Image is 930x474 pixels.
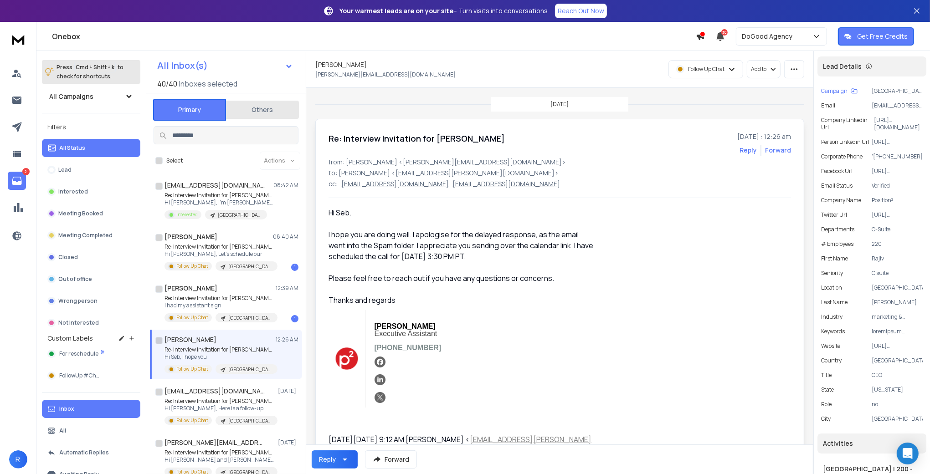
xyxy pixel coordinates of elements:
p: to: [PERSON_NAME] <[EMAIL_ADDRESS][PERSON_NAME][DOMAIN_NAME]> [329,168,791,178]
p: Inbox [59,405,74,413]
a: Reach Out Now [555,4,607,18]
p: Hi Seb, I hope you [164,353,274,361]
p: [DATE] [278,439,298,446]
p: [GEOGRAPHIC_DATA] [872,357,923,364]
div: I hope you are doing well. I apologise for the delayed response, as the email went into the Spam ... [329,229,595,262]
span: FollowUp #Chat [59,372,102,379]
button: Reply [312,450,358,469]
h1: Onebox [52,31,696,42]
label: Select [166,157,183,164]
button: Closed [42,248,140,266]
h1: [EMAIL_ADDRESS][DOMAIN_NAME] [164,387,265,396]
p: 220 [872,240,923,248]
p: Verified [872,182,923,189]
p: [URL][DOMAIN_NAME] [872,211,923,219]
button: All Status [42,139,140,157]
button: Meeting Booked [42,204,140,223]
p: Follow Up Chat [176,417,208,424]
p: loremipsum dolorsitam consectetur, adipis elitse doeiusmodtem, incidi utlab etdolorem, aliquaen a... [872,328,923,335]
p: [GEOGRAPHIC_DATA] | 200 - 499 | CEO [218,212,262,219]
p: All Status [59,144,85,152]
p: [GEOGRAPHIC_DATA] | 200 - 499 | CEO [228,418,272,424]
button: Campaign [821,87,858,95]
p: 08:42 AM [273,182,298,189]
button: Inbox [42,400,140,418]
p: Meeting Booked [58,210,103,217]
p: [GEOGRAPHIC_DATA] | 200 - 499 | CEO [228,263,272,270]
font: [PHONE_NUMBER] [375,344,442,352]
p: Re: Interview Invitation for [PERSON_NAME] [164,398,274,405]
p: Re: Interview Invitation for [PERSON_NAME] [164,449,274,456]
p: Corporate Phone [821,153,863,160]
p: State [821,386,834,393]
p: Departments [821,226,854,233]
p: Company Linkedin Url [821,117,874,131]
span: 30 [721,29,728,36]
p: [GEOGRAPHIC_DATA] [872,415,923,423]
h1: All Inbox(s) [157,61,208,70]
p: website [821,342,840,350]
button: R [9,450,27,469]
h1: [EMAIL_ADDRESS][DOMAIN_NAME] [164,181,265,190]
span: Cmd + Shift + k [74,62,116,72]
p: Not Interested [58,319,99,326]
button: Not Interested [42,314,140,332]
p: [GEOGRAPHIC_DATA] | 200 - 499 | CEO [872,87,923,95]
div: Reply [319,455,336,464]
p: Re: Interview Invitation for [PERSON_NAME] [164,346,274,353]
p: Position² [872,197,923,204]
p: [URL][DOMAIN_NAME] [872,342,923,350]
p: [DATE] [278,387,298,395]
p: Country [821,357,842,364]
p: Seniority [821,270,843,277]
p: Press to check for shortcuts. [57,63,123,81]
p: Hi [PERSON_NAME], I'm [PERSON_NAME], [PERSON_NAME]'s EA [164,199,274,206]
h3: Custom Labels [47,334,93,343]
div: Open Intercom Messenger [897,443,919,464]
p: Meeting Completed [58,232,113,239]
p: Add to [751,66,766,73]
p: Twitter Url [821,211,847,219]
p: Follow Up Chat [176,366,208,372]
div: Forward [765,146,791,155]
button: Out of office [42,270,140,288]
p: Hi [PERSON_NAME], Let’s schedule our [164,250,274,258]
button: Meeting Completed [42,226,140,245]
p: Reach Out Now [558,6,604,15]
p: Lead Details [823,62,862,71]
span: Executive Assistant [375,330,437,337]
p: [DATE] : 12:26 am [737,132,791,141]
span: 40 / 40 [157,78,177,89]
h1: Re: Interview Invitation for [PERSON_NAME] [329,132,505,145]
p: Email [821,102,835,109]
p: Interested [176,211,198,218]
p: Interested [58,188,88,195]
b: [PERSON_NAME] [375,322,436,330]
h1: [PERSON_NAME] [164,232,217,241]
p: Last Name [821,299,848,306]
button: Get Free Credits [838,27,914,46]
p: Facebook Url [821,168,853,175]
p: [URL][DOMAIN_NAME] [874,117,923,131]
p: Out of office [58,275,92,283]
button: Primary [153,99,226,121]
p: 2 [22,168,30,175]
p: [US_STATE] [872,386,923,393]
p: Rajiv [872,255,923,262]
p: [GEOGRAPHIC_DATA] | 200 - 499 | CEO [228,366,272,373]
p: All [59,427,66,434]
div: 1 [291,264,298,271]
p: title [821,372,832,379]
h1: [PERSON_NAME] [315,60,367,69]
p: Lead [58,166,72,173]
h1: [PERSON_NAME] [164,335,216,344]
button: FollowUp #Chat [42,367,140,385]
p: Follow Up Chat [176,314,208,321]
button: Others [226,100,299,120]
p: Follow Up Chat [688,66,724,73]
p: Hi [PERSON_NAME], Here is a follow-up [164,405,274,412]
p: C suite [872,270,923,277]
p: Company Name [821,197,861,204]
